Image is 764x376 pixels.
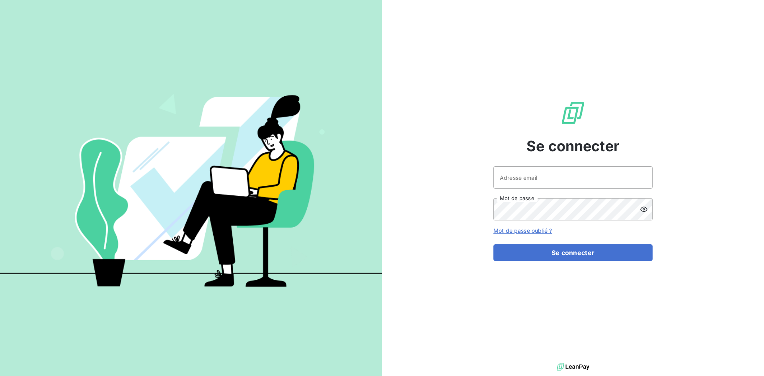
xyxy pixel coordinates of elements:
[526,135,620,157] span: Se connecter
[560,100,586,126] img: Logo LeanPay
[557,361,589,373] img: logo
[493,244,653,261] button: Se connecter
[493,166,653,189] input: placeholder
[493,227,552,234] a: Mot de passe oublié ?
